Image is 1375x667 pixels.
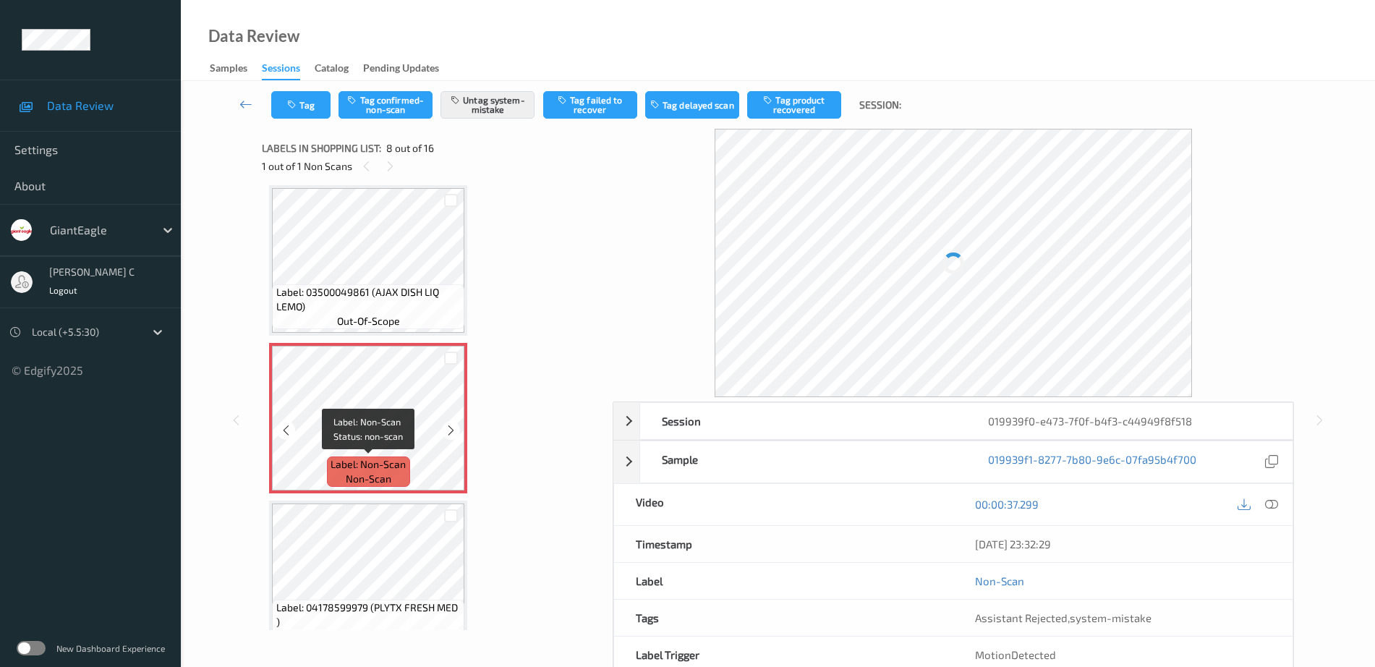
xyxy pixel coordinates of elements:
button: Tag product recovered [747,91,841,119]
span: Label: 04178599979 (PLYTX FRESH MED ) [276,600,461,629]
div: Label [614,563,953,599]
div: Session [640,403,966,439]
button: Tag failed to recover [543,91,637,119]
div: Session019939f0-e473-7f0f-b4f3-c44949f8f518 [613,402,1293,440]
div: Sample019939f1-8277-7b80-9e6c-07fa95b4f700 [613,441,1293,483]
span: non-scan [346,472,391,486]
span: out-of-scope [337,314,400,328]
a: 00:00:37.299 [975,497,1039,511]
div: Data Review [208,29,299,43]
div: 019939f0-e473-7f0f-b4f3-c44949f8f518 [966,403,1293,439]
a: Non-Scan [975,574,1024,588]
span: Labels in shopping list: [262,141,381,156]
a: Sessions [262,59,315,80]
button: Untag system-mistake [440,91,535,119]
div: Catalog [315,61,349,79]
a: Pending Updates [363,59,454,79]
span: system-mistake [1070,611,1151,624]
a: Samples [210,59,262,79]
span: out-of-scope [337,629,400,644]
div: Pending Updates [363,61,439,79]
a: Catalog [315,59,363,79]
span: Label: Non-Scan [331,457,406,472]
div: Tags [614,600,953,636]
div: Sessions [262,61,300,80]
div: Video [614,484,953,525]
div: Timestamp [614,526,953,562]
a: 019939f1-8277-7b80-9e6c-07fa95b4f700 [988,452,1196,472]
span: Assistant Rejected [975,611,1068,624]
button: Tag delayed scan [645,91,739,119]
div: Samples [210,61,247,79]
button: Tag [271,91,331,119]
div: Sample [640,441,966,483]
span: 8 out of 16 [386,141,434,156]
div: 1 out of 1 Non Scans [262,157,603,175]
button: Tag confirmed-non-scan [339,91,433,119]
span: , [975,611,1151,624]
span: Label: 03500049861 (AJAX DISH LIQ LEMO) [276,285,461,314]
div: [DATE] 23:32:29 [975,537,1271,551]
span: Session: [859,98,901,112]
